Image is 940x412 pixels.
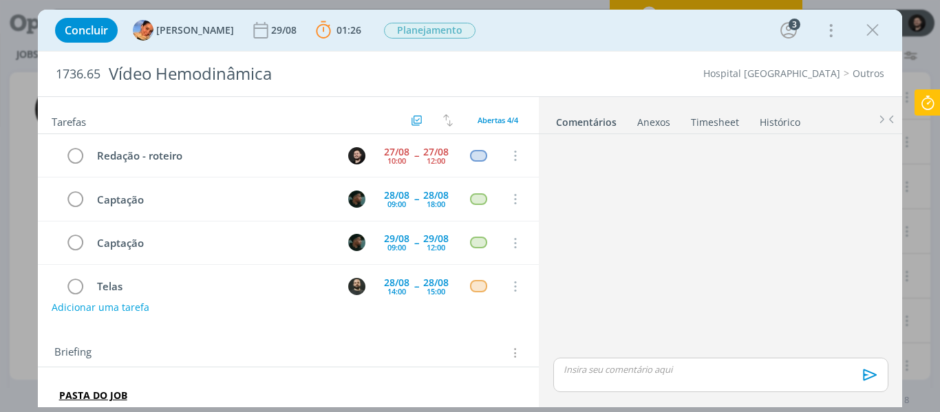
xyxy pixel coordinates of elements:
[156,25,234,35] span: [PERSON_NAME]
[52,112,86,129] span: Tarefas
[414,281,418,291] span: --
[387,157,406,164] div: 10:00
[423,278,449,288] div: 28/08
[92,235,336,252] div: Captação
[133,20,234,41] button: L[PERSON_NAME]
[92,191,336,208] div: Captação
[348,147,365,164] img: B
[348,278,365,295] img: P
[384,234,409,243] div: 29/08
[478,115,518,125] span: Abertas 4/4
[55,18,118,43] button: Concluir
[346,145,367,166] button: B
[423,147,449,157] div: 27/08
[92,147,336,164] div: Redação - roteiro
[414,151,418,160] span: --
[427,243,445,251] div: 12:00
[443,114,453,127] img: arrow-down-up.svg
[346,232,367,253] button: K
[853,67,884,80] a: Outros
[337,23,361,36] span: 01:26
[427,200,445,208] div: 18:00
[384,23,476,39] span: Planejamento
[703,67,840,80] a: Hospital [GEOGRAPHIC_DATA]
[312,19,365,41] button: 01:26
[555,109,617,129] a: Comentários
[427,157,445,164] div: 12:00
[387,288,406,295] div: 14:00
[103,57,533,91] div: Vídeo Hemodinâmica
[387,200,406,208] div: 09:00
[271,25,299,35] div: 29/08
[690,109,740,129] a: Timesheet
[423,234,449,243] div: 29/08
[778,19,800,41] button: 3
[348,191,365,208] img: K
[387,243,406,251] div: 09:00
[65,25,108,36] span: Concluir
[637,116,670,129] div: Anexos
[348,234,365,251] img: K
[56,67,100,82] span: 1736.65
[92,278,336,295] div: Telas
[54,344,92,362] span: Briefing
[759,109,801,129] a: Histórico
[133,20,153,41] img: L
[346,188,367,209] button: K
[423,191,449,200] div: 28/08
[346,276,367,296] button: P
[427,288,445,295] div: 15:00
[384,278,409,288] div: 28/08
[789,19,800,30] div: 3
[383,22,476,39] button: Planejamento
[414,238,418,248] span: --
[384,147,409,157] div: 27/08
[38,10,903,407] div: dialog
[384,191,409,200] div: 28/08
[414,194,418,204] span: --
[51,295,150,320] button: Adicionar uma tarefa
[59,389,127,402] a: PASTA DO JOB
